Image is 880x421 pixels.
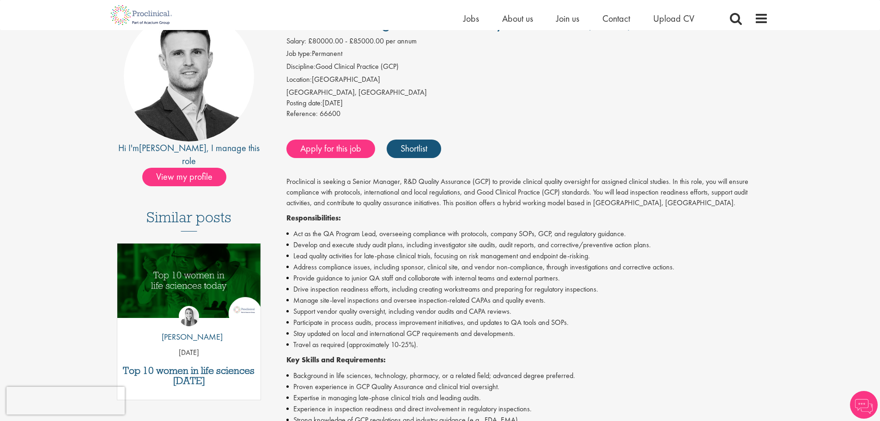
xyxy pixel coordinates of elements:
div: [DATE] [286,98,768,109]
label: Location: [286,74,312,85]
a: Join us [556,12,579,24]
a: Jobs [463,12,479,24]
li: [GEOGRAPHIC_DATA] [286,74,768,87]
p: [DATE] [117,348,261,358]
a: Hannah Burke [PERSON_NAME] [155,306,223,348]
li: Support vendor quality oversight, including vendor audits and CAPA reviews. [286,306,768,317]
img: Top 10 women in life sciences today [117,244,261,318]
li: Participate in process audits, process improvement initiatives, and updates to QA tools and SOPs. [286,317,768,328]
li: Drive inspection readiness efforts, including creating workstreams and preparing for regulatory i... [286,284,768,295]
li: Permanent [286,49,768,61]
label: Job type: [286,49,312,59]
p: Proclinical is seeking a Senior Manager, R&D Quality Assurance (GCP) to provide clinical quality ... [286,177,768,208]
li: Background in life sciences, technology, pharmacy, or a related field; advanced degree preferred. [286,370,768,381]
li: Lead quality activities for late-phase clinical trials, focusing on risk management and endpoint ... [286,250,768,262]
li: Expertise in managing late-phase clinical trials and leading audits. [286,392,768,403]
li: Address compliance issues, including sponsor, clinical site, and vendor non-compliance, through i... [286,262,768,273]
a: View my profile [142,170,236,182]
li: Experience in inspection readiness and direct involvement in regulatory inspections. [286,403,768,415]
p: [PERSON_NAME] [155,331,223,343]
a: Link to a post [117,244,261,325]
li: Proven experience in GCP Quality Assurance and clinical trial oversight. [286,381,768,392]
span: View my profile [142,168,226,186]
a: Apply for this job [286,140,375,158]
label: Reference: [286,109,318,119]
strong: Responsibilities: [286,213,341,223]
li: Stay updated on local and international GCP requirements and developments. [286,328,768,339]
strong: Key Skills and Requirements: [286,355,386,365]
span: 66600 [320,109,340,118]
iframe: reCAPTCHA [6,387,125,415]
label: Salary: [286,36,306,47]
li: Manage site-level inspections and oversee inspection-related CAPAs and quality events. [286,295,768,306]
a: Top 10 women in life sciences [DATE] [122,366,256,386]
img: Hannah Burke [179,306,199,326]
span: Posting date: [286,98,322,108]
li: Provide guidance to junior QA staff and collaborate with internal teams and external partners. [286,273,768,284]
h3: Similar posts [146,209,231,232]
li: Act as the QA Program Lead, overseeing compliance with protocols, company SOPs, GCP, and regulato... [286,228,768,239]
span: £80000.00 - £85000.00 per annum [308,36,417,46]
img: Chatbot [850,391,878,419]
a: Shortlist [387,140,441,158]
li: Develop and execute study audit plans, including investigator site audits, audit reports, and cor... [286,239,768,250]
li: Travel as required (approximately 10-25%). [286,339,768,350]
div: Hi I'm , I manage this role [112,141,266,168]
a: About us [502,12,533,24]
img: imeage of recruiter Joshua Godden [124,11,254,141]
div: [GEOGRAPHIC_DATA], [GEOGRAPHIC_DATA] [286,87,768,98]
a: Contact [602,12,630,24]
a: [PERSON_NAME] [139,142,206,154]
li: Good Clinical Practice (GCP) [286,61,768,74]
a: Upload CV [653,12,694,24]
label: Discipline: [286,61,316,72]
